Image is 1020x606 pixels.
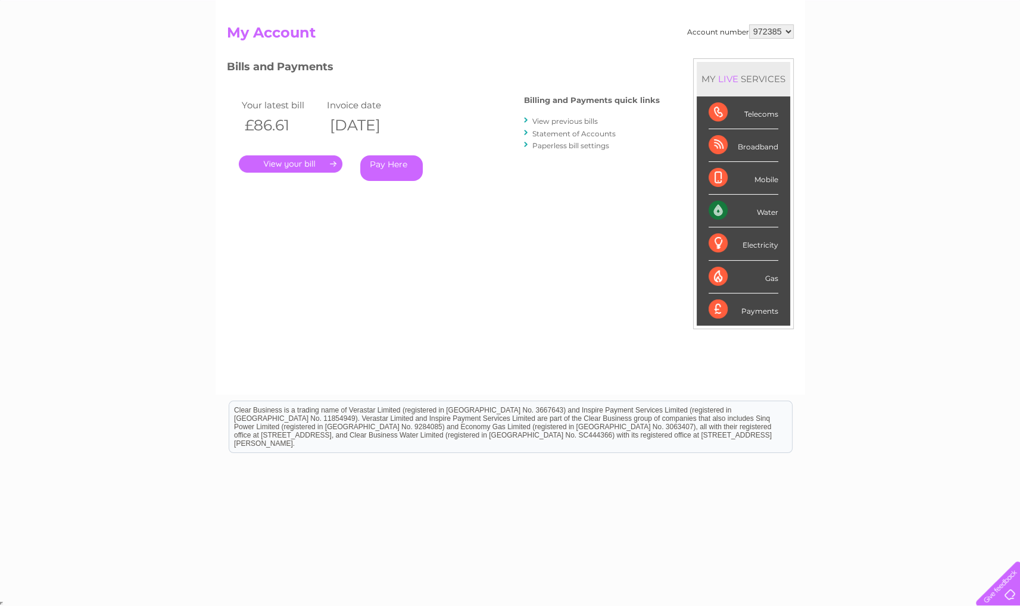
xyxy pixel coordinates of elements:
div: Account number [687,24,794,39]
a: Water [810,51,833,60]
div: Water [709,195,778,227]
a: Blog [916,51,934,60]
h3: Bills and Payments [227,58,660,79]
a: View previous bills [532,117,598,126]
div: Mobile [709,162,778,195]
td: Your latest bill [239,97,325,113]
td: Invoice date [324,97,410,113]
h2: My Account [227,24,794,47]
h4: Billing and Payments quick links [524,96,660,105]
div: Telecoms [709,96,778,129]
div: Clear Business is a trading name of Verastar Limited (registered in [GEOGRAPHIC_DATA] No. 3667643... [229,7,792,58]
div: Payments [709,293,778,326]
img: logo.png [36,31,96,67]
th: [DATE] [324,113,410,138]
a: Log out [981,51,1009,60]
a: Energy [840,51,866,60]
a: 0333 014 3131 [796,6,878,21]
a: Contact [941,51,970,60]
a: Paperless bill settings [532,141,609,150]
a: Pay Here [360,155,423,181]
div: MY SERVICES [697,62,790,96]
div: Broadband [709,129,778,162]
th: £86.61 [239,113,325,138]
div: LIVE [716,73,741,85]
div: Electricity [709,227,778,260]
div: Gas [709,261,778,293]
a: . [239,155,342,173]
a: Telecoms [874,51,909,60]
a: Statement of Accounts [532,129,616,138]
